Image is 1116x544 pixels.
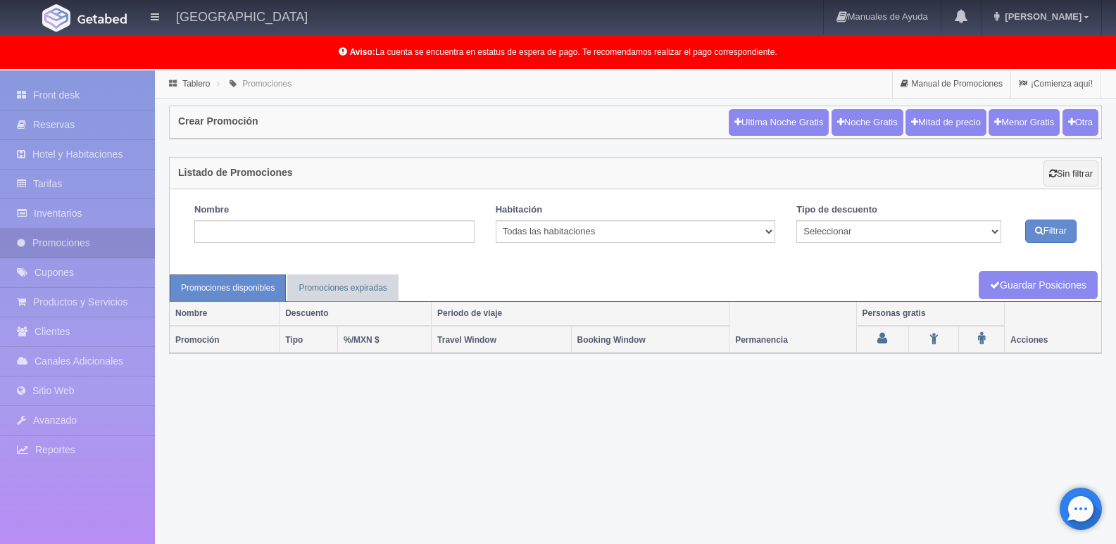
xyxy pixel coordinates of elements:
th: Personas gratis [856,302,1005,326]
a: Promociones disponibles [170,274,286,302]
a: Manual de Promociones [893,70,1010,98]
th: Tipo [280,326,338,353]
th: Periodo de viaje [432,302,729,326]
a: ¡Comienza aquí! [1011,70,1101,98]
th: Acciones [1005,302,1101,353]
h4: [GEOGRAPHIC_DATA] [176,7,308,25]
th: Booking Window [571,326,729,353]
a: Guardar Posiciones [979,271,1098,300]
th: Travel Window [432,326,571,353]
b: Aviso: [350,47,375,57]
button: Otra [1062,109,1098,136]
th: %/MXN $ [338,326,432,353]
th: Nombre [170,302,280,326]
th: Descuento [280,302,432,326]
label: Nombre [194,203,229,217]
button: Filtrar [1025,220,1077,243]
a: Promociones [242,79,291,89]
button: Mitad de precio [905,109,986,136]
img: Getabed [42,4,70,32]
h4: Listado de Promociones [178,167,293,178]
h4: Crear Promoción [178,116,258,127]
th: Promoción [170,326,280,353]
a: Tablero [182,79,210,89]
th: Permanencia [729,302,856,353]
label: Habitación [496,203,542,217]
span: [PERSON_NAME] [1001,11,1081,22]
button: Noche Gratis [832,109,903,136]
label: Tipo de descuento [796,203,877,217]
button: Menor Gratis [989,109,1060,136]
a: Promociones expiradas [287,274,398,302]
button: Ultima Noche Gratis [729,109,829,136]
img: Getabed [77,13,127,24]
a: Sin filtrar [1043,160,1098,187]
